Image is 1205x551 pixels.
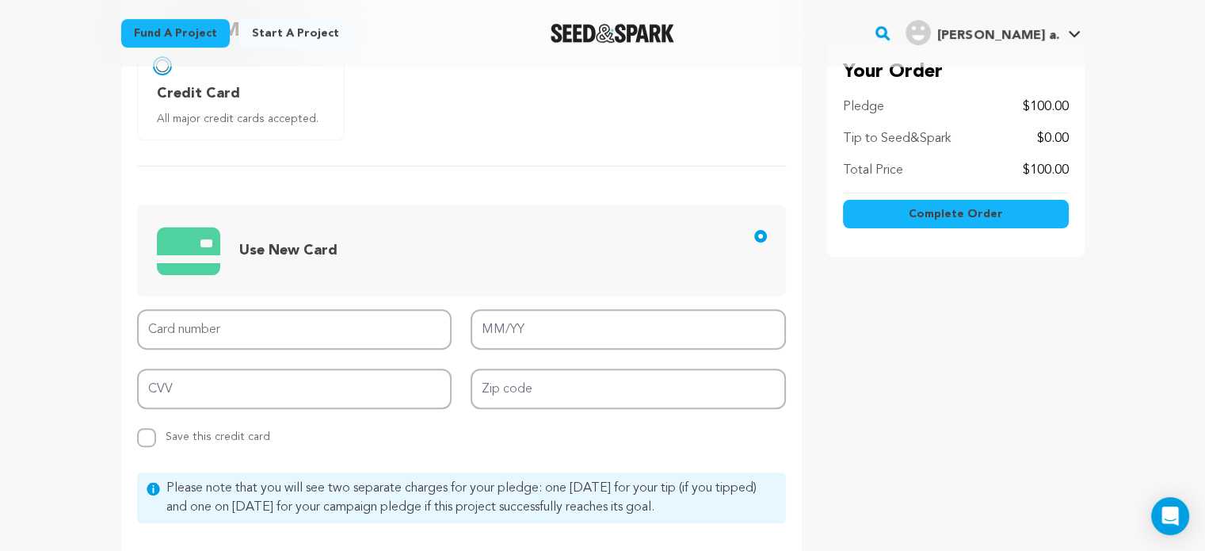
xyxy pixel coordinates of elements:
[1023,162,1069,181] p: $100.00
[551,24,675,43] a: Seed&Spark Homepage
[137,369,452,409] input: CVV
[902,17,1084,45] a: spinetti a.'s Profile
[239,243,337,258] span: Use New Card
[843,60,1069,86] p: Your Order
[909,207,1003,223] span: Complete Order
[166,479,776,517] span: Please note that you will see two separate charges for your pledge: one [DATE] for your tip (if y...
[137,309,452,350] input: Card number
[239,19,352,48] a: Start a project
[157,218,220,283] img: credit card icons
[471,309,786,350] input: MM/YY
[937,29,1058,42] span: [PERSON_NAME] a.
[166,425,270,442] span: Save this credit card
[843,130,951,149] p: Tip to Seed&Spark
[121,19,230,48] a: Fund a project
[1037,130,1069,149] p: $0.00
[843,98,884,117] p: Pledge
[843,201,1069,229] button: Complete Order
[906,20,931,45] img: user.png
[902,17,1084,50] span: spinetti a.'s Profile
[843,162,903,181] p: Total Price
[157,111,331,127] span: All major credit cards accepted.
[906,20,1058,45] div: spinetti a.'s Profile
[551,24,675,43] img: Seed&Spark Logo Dark Mode
[157,82,240,105] span: Credit Card
[1023,98,1069,117] p: $100.00
[1151,497,1189,535] div: Open Intercom Messenger
[471,369,786,409] input: Zip code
